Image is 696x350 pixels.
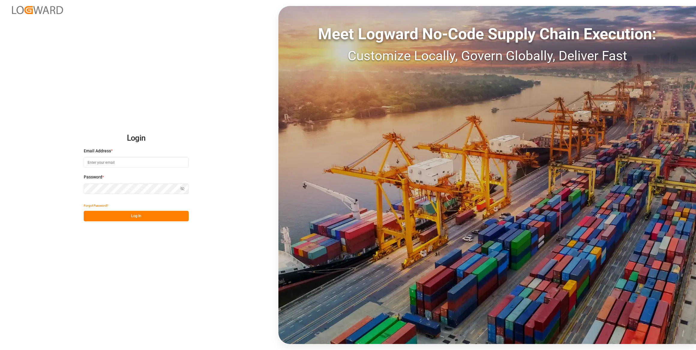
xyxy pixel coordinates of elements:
div: Meet Logward No-Code Supply Chain Execution: [278,22,696,46]
span: Password [84,174,102,180]
span: Email Address [84,148,111,154]
input: Enter your email [84,157,189,168]
h2: Login [84,129,189,148]
div: Customize Locally, Govern Globally, Deliver Fast [278,46,696,66]
img: Logward_new_orange.png [12,6,63,14]
button: Forgot Password? [84,200,108,211]
button: Log In [84,211,189,221]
